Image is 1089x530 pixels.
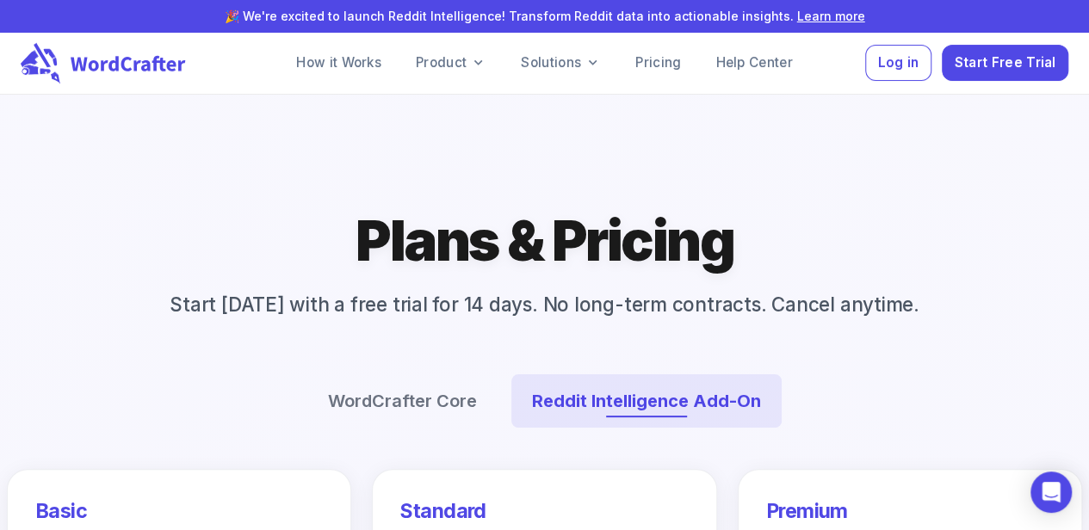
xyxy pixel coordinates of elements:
a: Pricing [622,46,695,80]
span: Start Free Trial [955,52,1056,75]
h3: Premium [766,497,879,525]
div: Open Intercom Messenger [1030,471,1072,513]
h1: Plans & Pricing [356,205,733,276]
button: Start Free Trial [942,45,1068,82]
a: How it Works [282,46,395,80]
a: Learn more [797,9,865,23]
button: Log in [865,45,931,82]
h3: Basic [35,497,123,525]
button: WordCrafter Core [307,374,498,428]
span: Log in [878,52,919,75]
button: Reddit Intelligence Add-On [511,374,782,428]
p: 🎉 We're excited to launch Reddit Intelligence! Transform Reddit data into actionable insights. [28,7,1061,25]
p: Start [DATE] with a free trial for 14 days. No long-term contracts. Cancel anytime. [142,290,946,319]
a: Product [402,46,500,80]
a: Solutions [507,46,615,80]
a: Help Center [702,46,806,80]
h3: Standard [400,497,498,525]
